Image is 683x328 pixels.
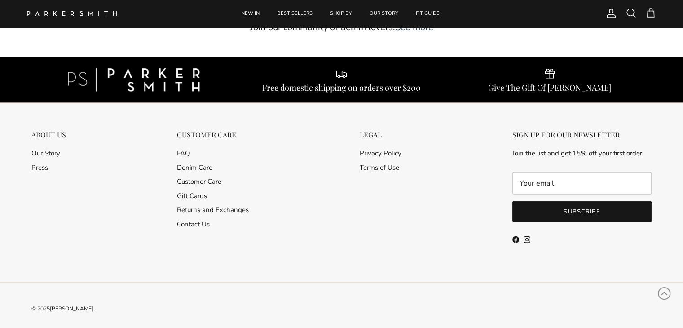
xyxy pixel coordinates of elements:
[31,149,60,158] a: Our Story
[31,305,95,312] span: © 2025 .
[177,205,249,214] a: Returns and Exchanges
[360,149,401,158] a: Privacy Policy
[177,163,212,172] a: Denim Care
[177,130,249,139] div: CUSTOMER CARE
[512,130,652,139] div: SIGN UP FOR OUR NEWSLETTER
[31,163,48,172] a: Press
[50,305,93,312] a: [PERSON_NAME]
[512,172,652,195] input: Email
[360,163,399,172] a: Terms of Use
[351,130,410,251] div: Secondary
[22,130,75,251] div: Secondary
[512,148,652,159] p: Join the list and get 15% off your first order
[602,8,617,19] a: Account
[488,83,611,93] div: Give The Gift Of [PERSON_NAME]
[27,11,117,16] a: Parker Smith
[177,191,207,200] a: Gift Cards
[512,201,652,222] button: Subscribe
[657,287,671,300] svg: Scroll to Top
[177,220,210,229] a: Contact Us
[177,177,221,186] a: Customer Care
[395,21,433,33] a: See more
[168,130,258,251] div: Secondary
[177,149,190,158] a: FAQ
[360,130,401,139] div: LEGAL
[31,130,66,139] div: ABOUT US
[180,20,503,35] p: Join our community of denim lovers.
[262,83,421,93] div: Free domestic shipping on orders over $200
